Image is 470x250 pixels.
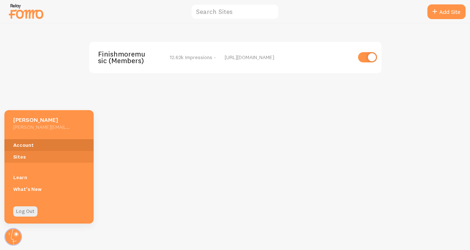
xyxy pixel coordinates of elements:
a: What's New [4,183,94,195]
h5: [PERSON_NAME] [13,116,70,124]
span: 12.62k Impressions - [170,54,216,61]
a: Learn [4,171,94,183]
img: fomo-relay-logo-orange.svg [8,2,44,21]
a: Sites [4,151,94,163]
h5: [PERSON_NAME][EMAIL_ADDRESS][DOMAIN_NAME] [13,124,70,130]
div: [URL][DOMAIN_NAME] [225,54,351,61]
a: Account [4,139,94,151]
a: Log Out [13,206,37,217]
span: Finishmoremusic (Members) [98,51,157,64]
